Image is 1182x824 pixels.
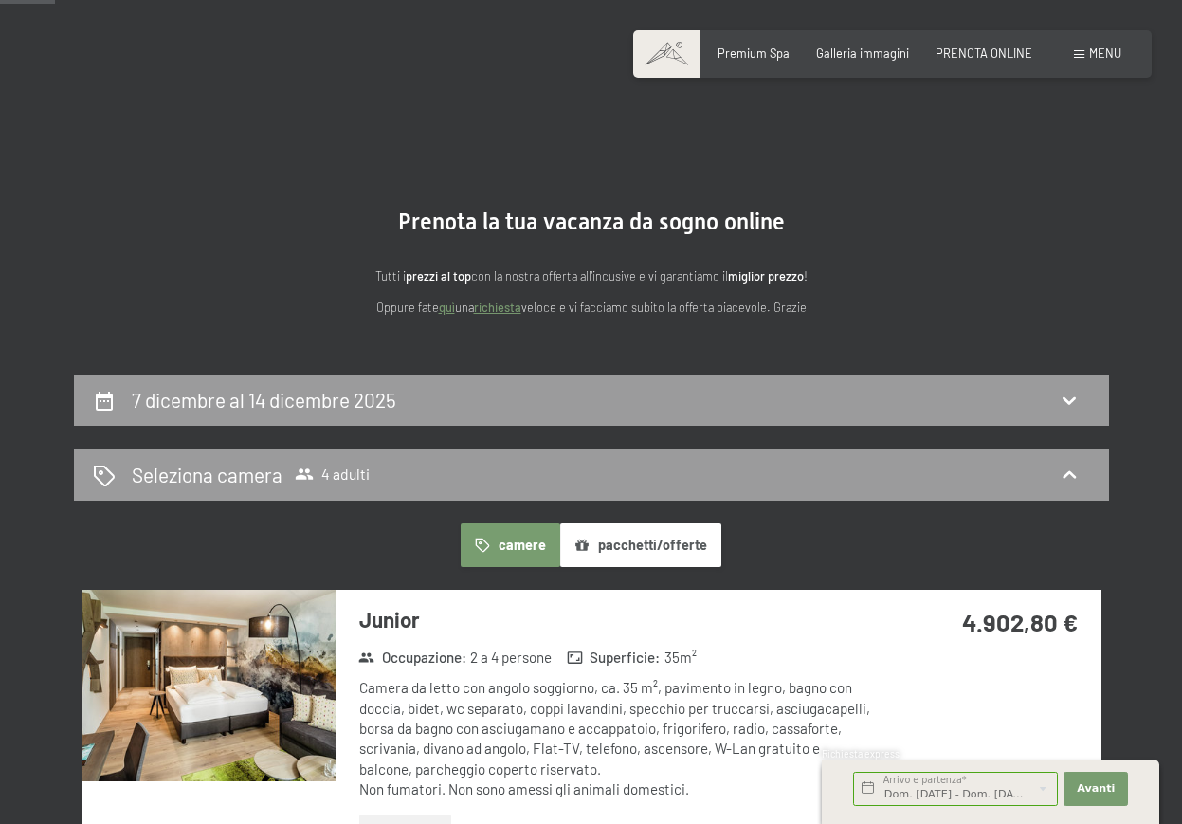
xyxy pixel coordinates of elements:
[212,298,971,317] p: Oppure fate una veloce e vi facciamo subito la offerta piacevole. Grazie
[82,590,336,781] img: mss_renderimg.php
[398,209,785,235] span: Prenota la tua vacanza da sogno online
[567,648,661,668] strong: Superficie :
[295,465,370,484] span: 4 adulti
[461,523,559,567] button: camere
[358,648,466,668] strong: Occupazione :
[359,605,872,634] h3: Junior
[962,607,1078,636] strong: 4.902,80 €
[470,648,552,668] span: 2 a 4 persone
[822,748,900,760] span: Richiesta express
[406,268,471,284] strong: prezzi al top
[664,648,697,668] span: 35 m²
[718,46,790,61] a: Premium Spa
[439,300,455,315] a: quì
[359,678,872,799] div: Camera da letto con angolo soggiorno, ca. 35 m², pavimento in legno, bagno con doccia, bidet, wc ...
[132,461,282,488] h2: Seleziona camera
[728,268,804,284] strong: miglior prezzo
[212,266,971,285] p: Tutti i con la nostra offerta all'incusive e vi garantiamo il !
[936,46,1032,61] a: PRENOTA ONLINE
[474,300,521,315] a: richiesta
[1064,772,1128,806] button: Avanti
[1077,781,1115,797] span: Avanti
[1089,46,1121,61] span: Menu
[132,388,396,412] h2: 7 dicembre al 14 dicembre 2025
[560,523,721,567] button: pacchetti/offerte
[816,46,909,61] a: Galleria immagini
